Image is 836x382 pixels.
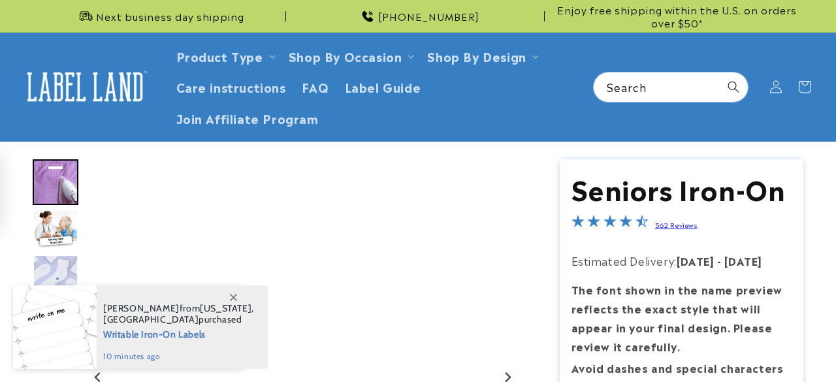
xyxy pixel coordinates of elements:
[378,10,479,23] span: [PHONE_NUMBER]
[33,255,78,300] div: Go to slide 3
[33,207,78,253] div: Go to slide 2
[571,251,792,270] p: Estimated Delivery:
[20,67,150,107] img: Label Land
[176,79,286,94] span: Care instructions
[103,302,180,314] span: [PERSON_NAME]
[169,40,281,71] summary: Product Type
[345,79,421,94] span: Label Guide
[33,255,78,300] img: Nursing Home Iron-On - Label Land
[717,253,722,268] strong: -
[33,159,78,205] div: Go to slide 1
[571,216,649,232] span: 4.4-star overall rating
[15,61,155,112] a: Label Land
[337,71,429,102] a: Label Guide
[169,71,294,102] a: Care instructions
[33,159,78,205] img: Iron on name label being ironed to shirt
[302,79,329,94] span: FAQ
[169,103,327,133] a: Join Affiliate Program
[281,40,420,71] summary: Shop By Occasion
[103,313,199,325] span: [GEOGRAPHIC_DATA]
[677,253,715,268] strong: [DATE]
[33,210,78,250] img: Nurse with an elderly woman and an iron on label
[419,40,543,71] summary: Shop By Design
[571,281,782,353] strong: The font shown in the name preview reflects the exact style that will appear in your final design...
[176,47,263,65] a: Product Type
[96,10,244,23] span: Next business day shipping
[289,48,402,63] span: Shop By Occasion
[103,303,254,325] span: from , purchased
[200,302,251,314] span: [US_STATE]
[176,110,319,125] span: Join Affiliate Program
[550,3,803,29] span: Enjoy free shipping within the U.S. on orders over $50*
[571,171,792,205] h1: Seniors Iron-On
[427,47,526,65] a: Shop By Design
[294,71,337,102] a: FAQ
[719,72,748,101] button: Search
[724,253,762,268] strong: [DATE]
[655,220,698,229] a: 562 Reviews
